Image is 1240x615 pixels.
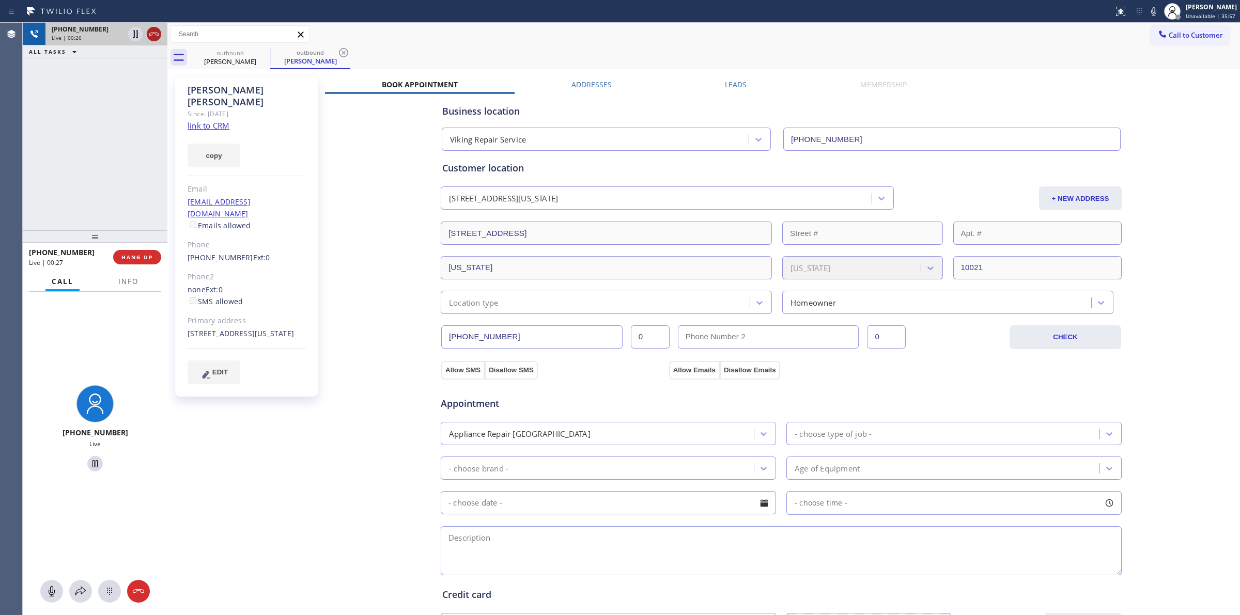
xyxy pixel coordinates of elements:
[795,462,860,474] div: Age of Equipment
[678,325,859,349] input: Phone Number 2
[571,80,612,89] label: Addresses
[45,272,80,292] button: Call
[128,27,143,41] button: Hold Customer
[113,250,161,264] button: HANG UP
[725,80,747,89] label: Leads
[271,56,349,66] div: [PERSON_NAME]
[1146,4,1161,19] button: Mute
[1151,25,1230,45] button: Call to Customer
[188,197,251,218] a: [EMAIL_ADDRESS][DOMAIN_NAME]
[271,46,349,68] div: Jerry Thornton
[112,272,145,292] button: Info
[171,26,309,42] input: Search
[720,361,780,380] button: Disallow Emails
[953,256,1122,279] input: ZIP
[206,285,223,294] span: Ext: 0
[188,360,240,384] button: EDIT
[52,34,82,41] span: Live | 00:26
[441,491,776,514] input: - choose date -
[795,428,872,439] div: - choose type of job -
[441,222,772,245] input: Address
[188,84,306,108] div: [PERSON_NAME] [PERSON_NAME]
[118,277,138,286] span: Info
[1010,325,1121,349] button: CHECK
[121,254,153,261] span: HANG UP
[485,361,538,380] button: Disallow SMS
[188,271,306,283] div: Phone2
[782,222,943,245] input: Street #
[442,161,1120,175] div: Customer location
[52,277,73,286] span: Call
[631,325,670,349] input: Ext.
[191,46,269,69] div: Jerry Thornton
[188,183,306,195] div: Email
[188,328,306,340] div: [STREET_ADDRESS][US_STATE]
[1039,186,1122,210] button: + NEW ADDRESS
[271,49,349,56] div: outbound
[191,57,269,66] div: [PERSON_NAME]
[953,222,1122,245] input: Apt. #
[441,256,772,279] input: City
[449,296,499,308] div: Location type
[188,144,240,167] button: copy
[188,315,306,327] div: Primary address
[190,222,196,228] input: Emails allowed
[98,580,121,603] button: Open dialpad
[783,128,1121,151] input: Phone Number
[441,325,623,349] input: Phone Number
[190,297,196,304] input: SMS allowed
[63,428,128,437] span: [PHONE_NUMBER]
[191,49,269,57] div: outbound
[69,580,92,603] button: Open directory
[1169,30,1223,40] span: Call to Customer
[441,361,485,380] button: Allow SMS
[442,104,1120,118] div: Business location
[188,284,306,308] div: none
[89,439,101,448] span: Live
[1186,3,1237,11] div: [PERSON_NAME]
[449,462,508,474] div: - choose brand -
[127,580,150,603] button: Hang up
[147,27,161,41] button: Hang up
[188,108,306,120] div: Since: [DATE]
[40,580,63,603] button: Mute
[1186,12,1235,20] span: Unavailable | 35:57
[23,45,87,58] button: ALL TASKS
[188,296,243,306] label: SMS allowed
[188,120,229,131] a: link to CRM
[669,361,720,380] button: Allow Emails
[29,258,63,267] span: Live | 00:27
[188,239,306,251] div: Phone
[860,80,907,89] label: Membership
[188,253,253,262] a: [PHONE_NUMBER]
[29,247,95,257] span: [PHONE_NUMBER]
[87,456,103,471] button: Hold Customer
[449,193,558,204] div: [STREET_ADDRESS][US_STATE]
[867,325,906,349] input: Ext. 2
[212,368,228,376] span: EDIT
[441,397,667,411] span: Appointment
[253,253,270,262] span: Ext: 0
[29,48,66,55] span: ALL TASKS
[188,220,251,230] label: Emails allowed
[449,428,591,439] div: Appliance Repair [GEOGRAPHIC_DATA]
[52,25,109,34] span: [PHONE_NUMBER]
[382,80,458,89] label: Book Appointment
[795,498,847,508] span: - choose time -
[791,296,836,308] div: Homeowner
[450,134,526,146] div: Viking Repair Service
[442,588,1120,602] div: Credit card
